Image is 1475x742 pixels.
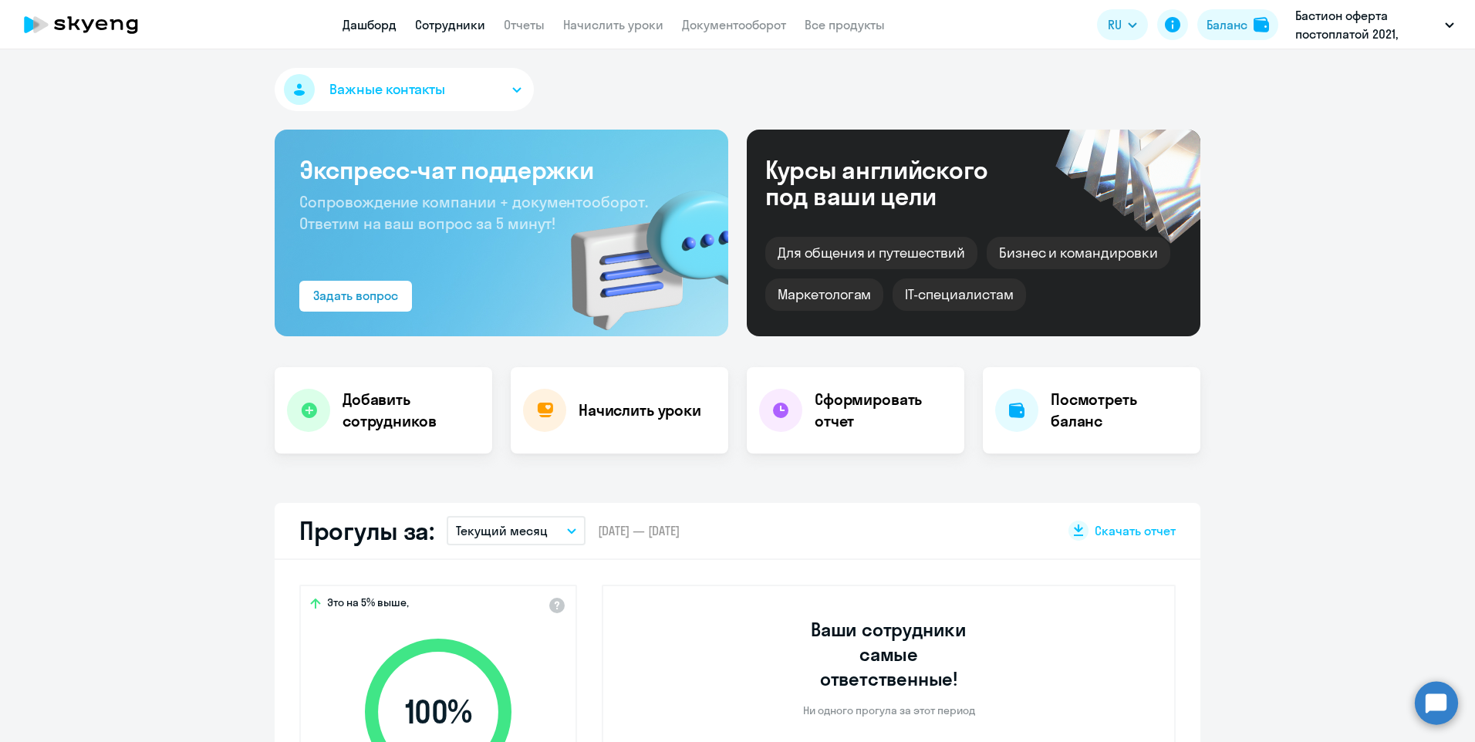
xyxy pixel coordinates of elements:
button: Текущий месяц [447,516,586,545]
button: Важные контакты [275,68,534,111]
button: Задать вопрос [299,281,412,312]
h3: Экспресс-чат поддержки [299,154,704,185]
p: Ни одного прогула за этот период [803,703,975,717]
button: Бастион оферта постоплатой 2021, БАСТИОН, АО [1288,6,1462,43]
p: Бастион оферта постоплатой 2021, БАСТИОН, АО [1295,6,1439,43]
h3: Ваши сотрудники самые ответственные! [790,617,988,691]
span: 100 % [349,693,527,730]
span: Сопровождение компании + документооборот. Ответим на ваш вопрос за 5 минут! [299,192,648,233]
span: RU [1108,15,1122,34]
h2: Прогулы за: [299,515,434,546]
span: Важные контакты [329,79,445,99]
p: Текущий месяц [456,521,548,540]
a: Дашборд [343,17,397,32]
div: Задать вопрос [313,286,398,305]
button: RU [1097,9,1148,40]
div: Бизнес и командировки [987,237,1170,269]
div: Баланс [1207,15,1247,34]
button: Балансbalance [1197,9,1278,40]
a: Документооборот [682,17,786,32]
span: Скачать отчет [1095,522,1176,539]
a: Все продукты [805,17,885,32]
span: [DATE] — [DATE] [598,522,680,539]
div: IT-специалистам [893,278,1025,311]
a: Отчеты [504,17,545,32]
h4: Добавить сотрудников [343,389,480,432]
span: Это на 5% выше, [327,595,409,614]
h4: Сформировать отчет [815,389,952,432]
div: Курсы английского под ваши цели [765,157,1029,209]
img: bg-img [548,163,728,336]
img: balance [1254,17,1269,32]
div: Маркетологам [765,278,883,311]
a: Начислить уроки [563,17,663,32]
div: Для общения и путешествий [765,237,977,269]
a: Сотрудники [415,17,485,32]
h4: Посмотреть баланс [1051,389,1188,432]
h4: Начислить уроки [579,400,701,421]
